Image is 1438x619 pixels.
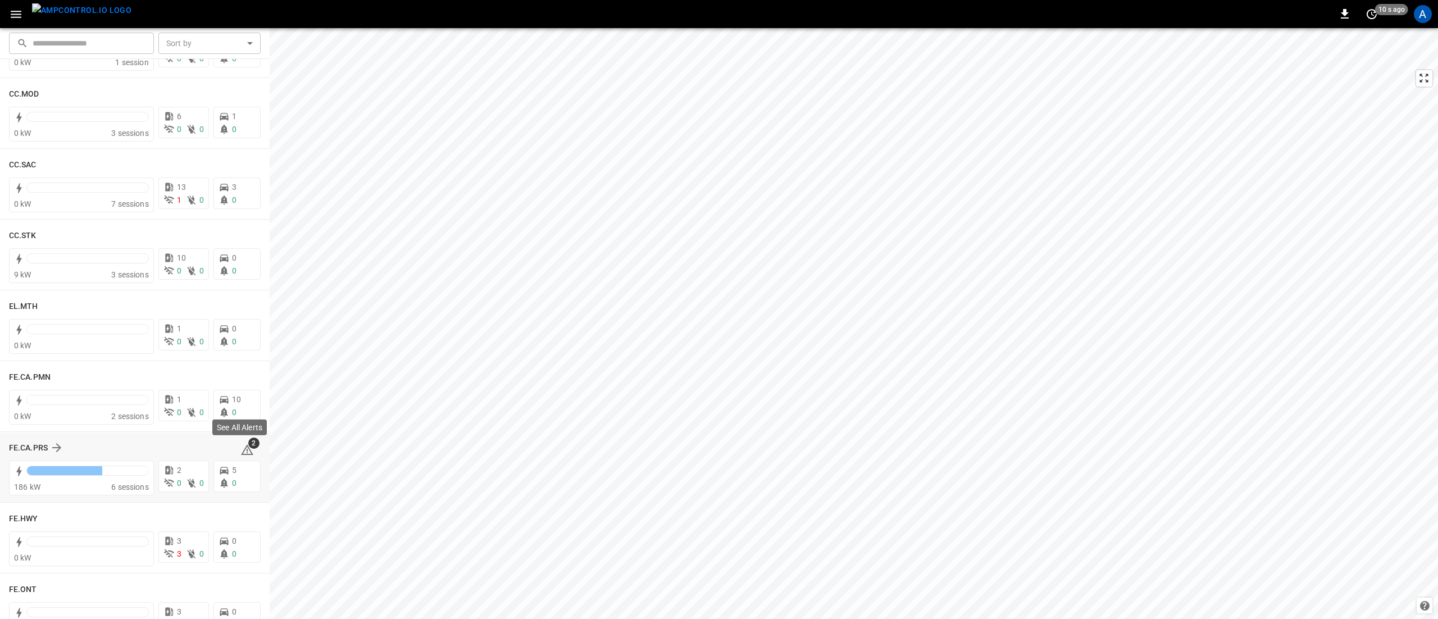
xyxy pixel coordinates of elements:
span: 0 kW [14,129,31,138]
span: 0 [199,479,204,488]
span: 0 [232,536,236,545]
span: 0 [232,408,236,417]
span: 5 [232,466,236,475]
h6: FE.HWY [9,513,38,525]
span: 1 [177,195,181,204]
span: 0 [232,125,236,134]
span: 1 session [115,58,148,67]
span: 0 kW [14,412,31,421]
p: See All Alerts [217,422,262,433]
div: profile-icon [1414,5,1432,23]
span: 0 [232,479,236,488]
span: 0 [177,479,181,488]
span: 3 [177,549,181,558]
span: 0 [232,253,236,262]
span: 9 kW [14,270,31,279]
span: 2 [177,466,181,475]
span: 0 [199,549,204,558]
span: 10 s ago [1375,4,1408,15]
span: 3 [177,607,181,616]
span: 1 [177,395,181,404]
span: 0 [199,408,204,417]
span: 3 [177,536,181,545]
h6: FE.ONT [9,584,37,596]
span: 0 [232,337,236,346]
span: 0 kW [14,553,31,562]
span: 0 [177,408,181,417]
span: 10 [177,253,186,262]
span: 1 [177,324,181,333]
span: 3 [232,183,236,192]
span: 0 [232,324,236,333]
span: 186 kW [14,483,40,491]
span: 0 kW [14,58,31,67]
h6: CC.SAC [9,159,37,171]
span: 6 sessions [111,483,149,491]
span: 0 [177,266,181,275]
h6: FE.CA.PMN [9,371,51,384]
span: 0 [199,195,204,204]
span: 13 [177,183,186,192]
button: set refresh interval [1363,5,1381,23]
span: 0 [232,549,236,558]
span: 0 [232,266,236,275]
span: 1 [232,112,236,121]
span: 6 [177,112,181,121]
span: 2 [248,438,260,449]
h6: FE.CA.PRS [9,442,48,454]
h6: CC.MOD [9,88,39,101]
span: 0 [199,337,204,346]
span: 2 sessions [111,412,149,421]
span: 0 [232,195,236,204]
h6: EL.MTH [9,301,38,313]
img: ampcontrol.io logo [32,3,131,17]
h6: CC.STK [9,230,37,242]
span: 3 sessions [111,129,149,138]
span: 0 kW [14,341,31,350]
span: 0 [232,607,236,616]
span: 3 sessions [111,270,149,279]
span: 0 [199,266,204,275]
span: 0 [199,125,204,134]
span: 10 [232,395,241,404]
span: 7 sessions [111,199,149,208]
span: 0 [177,337,181,346]
span: 0 [177,125,181,134]
span: 0 kW [14,199,31,208]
